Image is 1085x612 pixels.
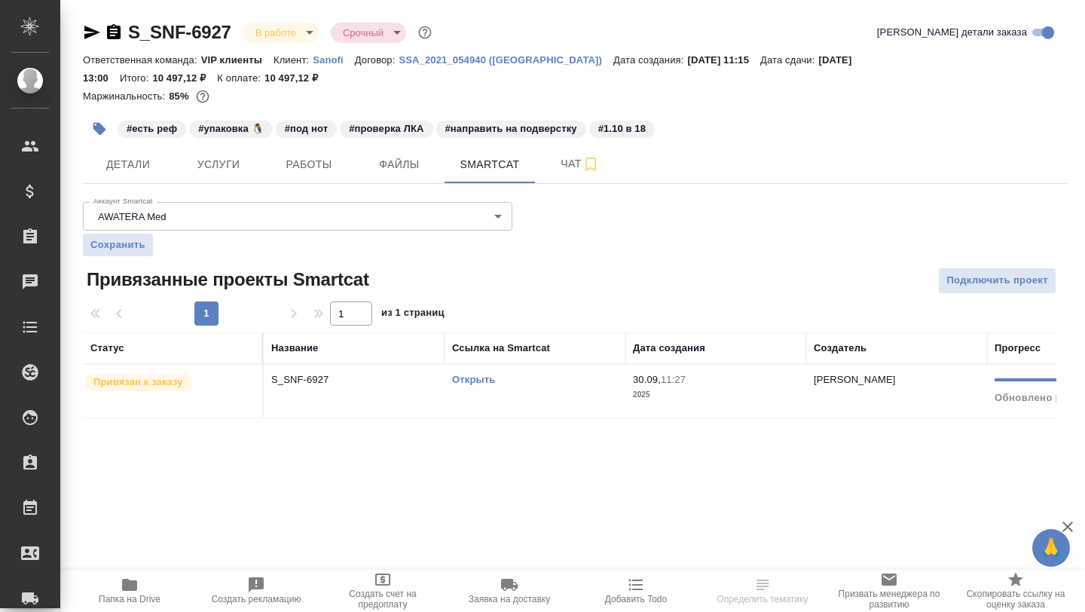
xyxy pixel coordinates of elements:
[582,155,600,173] svg: Подписаться
[198,121,264,136] p: #упаковка 🐧
[264,72,329,84] p: 10 497,12 ₽
[573,570,699,612] button: Добавить Todo
[760,54,818,66] p: Дата сдачи:
[105,23,123,41] button: Скопировать ссылку
[120,72,152,84] p: Итого:
[633,387,799,402] p: 2025
[99,594,160,604] span: Папка на Drive
[877,25,1027,40] span: [PERSON_NAME] детали заказа
[201,54,274,66] p: VIP клиенты
[661,374,686,385] p: 11:27
[83,54,201,66] p: Ответственная команда:
[814,341,866,356] div: Создатель
[116,121,188,134] span: есть реф
[381,304,445,326] span: из 1 страниц
[83,234,153,256] button: Сохранить
[217,72,264,84] p: К оплате:
[193,87,212,106] button: 1351.23 RUB;
[273,155,345,174] span: Работы
[188,121,274,134] span: упаковка 🐧
[271,341,318,356] div: Название
[1038,532,1064,564] span: 🙏
[452,374,495,385] a: Открыть
[415,23,435,42] button: Доп статусы указывают на важность/срочность заказа
[92,155,164,174] span: Детали
[90,341,124,356] div: Статус
[331,23,406,43] div: В работе
[399,53,613,66] a: SSA_2021_054940 ([GEOGRAPHIC_DATA])
[1032,529,1070,567] button: 🙏
[446,570,573,612] button: Заявка на доставку
[435,121,588,134] span: направить на подверстку
[938,268,1056,294] button: Подключить проект
[598,121,646,136] p: #1.10 в 18
[83,90,169,102] p: Маржинальность:
[212,594,301,604] span: Создать рекламацию
[83,23,101,41] button: Скопировать ссылку для ЯМессенджера
[243,23,319,43] div: В работе
[633,341,705,356] div: Дата создания
[355,54,399,66] p: Договор:
[717,594,808,604] span: Определить тематику
[285,121,329,136] p: #под нот
[946,272,1048,289] span: Подключить проект
[363,155,436,174] span: Файлы
[329,589,437,610] span: Создать счет на предоплату
[613,54,687,66] p: Дата создания:
[313,54,355,66] p: Sanofi
[319,570,446,612] button: Создать счет на предоплату
[152,72,217,84] p: 10 497,12 ₽
[961,589,1070,610] span: Скопировать ссылку на оценку заказа
[687,54,760,66] p: [DATE] 11:15
[633,374,661,385] p: 30.09,
[445,121,577,136] p: #направить на подверстку
[193,570,319,612] button: Создать рекламацию
[83,268,369,292] span: Привязанные проекты Smartcat
[90,237,145,252] span: Сохранить
[169,90,192,102] p: 85%
[83,202,512,231] div: AWATERA Med
[127,121,177,136] p: #есть реф
[93,210,171,223] button: AWATERA Med
[544,155,616,173] span: Чат
[399,54,613,66] p: SSA_2021_054940 ([GEOGRAPHIC_DATA])
[995,341,1041,356] div: Прогресс
[952,570,1079,612] button: Скопировать ссылку на оценку заказа
[182,155,255,174] span: Услуги
[251,26,301,39] button: В работе
[454,155,526,174] span: Smartcat
[274,121,339,134] span: под нот
[271,372,437,387] p: S_SNF-6927
[699,570,826,612] button: Определить тематику
[469,594,550,604] span: Заявка на доставку
[93,375,183,390] p: Привязан к заказу
[814,374,896,385] p: [PERSON_NAME]
[83,112,116,145] button: Добавить тэг
[338,26,388,39] button: Срочный
[835,589,943,610] span: Призвать менеджера по развитию
[66,570,193,612] button: Папка на Drive
[338,121,434,134] span: проверка ЛКА
[349,121,423,136] p: #проверка ЛКА
[452,341,550,356] div: Ссылка на Smartcat
[274,54,313,66] p: Клиент:
[313,53,355,66] a: Sanofi
[826,570,952,612] button: Призвать менеджера по развитию
[605,594,667,604] span: Добавить Todo
[128,22,231,42] a: S_SNF-6927
[588,121,656,134] span: 1.10 в 18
